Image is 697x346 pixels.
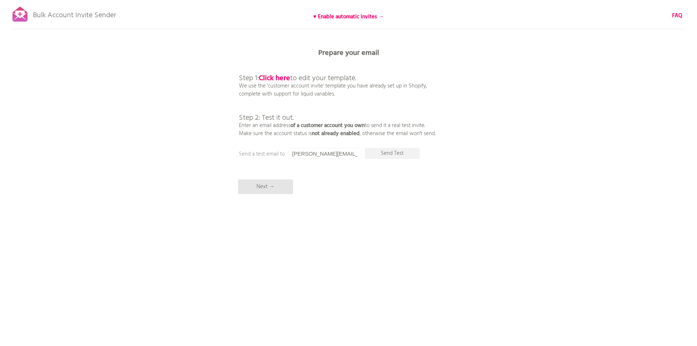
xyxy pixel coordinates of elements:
p: We use the 'customer account invite' template you have already set up in Shopify, complete with s... [239,59,435,138]
b: ♥ Enable automatic invites → [313,12,384,21]
b: FAQ [672,11,682,20]
p: Bulk Account Invite Sender [33,4,116,23]
span: Step 2: Test it out. [239,112,294,124]
b: not already enabled [312,129,360,138]
a: Click here [259,72,290,84]
b: Prepare your email [318,47,379,59]
span: Step 1: to edit your template. [239,72,356,84]
p: Send Test [365,148,420,159]
p: Next → [238,179,293,194]
a: FAQ [672,12,682,20]
p: Send a test email to [239,150,385,158]
b: of a customer account you own [291,121,365,130]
